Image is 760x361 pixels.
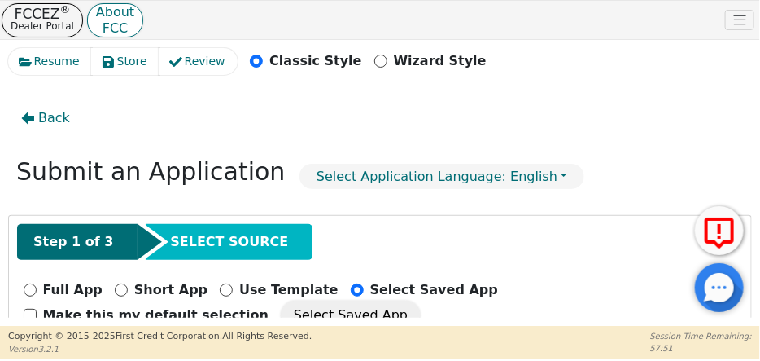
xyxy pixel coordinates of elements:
p: Session Time Remaining: [650,330,752,342]
sup: ® [60,3,71,15]
p: Use Template [239,280,338,300]
span: Back [38,108,70,128]
span: All Rights Reserved. [222,331,312,341]
p: Select Saved App [370,280,498,300]
p: FCCEZ [11,8,74,20]
button: AboutFCC [87,3,143,37]
button: Back [8,99,83,137]
span: SELECT SOURCE [170,232,288,252]
button: Select Saved App [281,301,421,330]
button: Toggle navigation [725,10,754,31]
p: Copyright © 2015- 2025 First Credit Corporation. [8,330,312,344]
p: Version 3.2.1 [8,343,312,355]
p: Make this my default selection [43,306,269,325]
p: Classic Style [269,51,362,71]
button: Select Application Language: English [299,164,584,189]
span: Review [185,53,225,70]
button: Resume [8,48,92,75]
span: Resume [34,53,80,70]
p: About [96,8,134,16]
button: Report Error to FCC [695,206,744,255]
p: Short App [134,280,207,300]
span: Store [117,53,147,70]
span: Step 1 of 3 [33,232,113,252]
p: FCC [96,24,134,33]
button: Store [91,48,159,75]
p: 57:51 [650,342,752,354]
p: Full App [43,280,103,300]
p: Dealer Portal [11,20,74,33]
button: FCCEZ®Dealer Portal [2,3,83,37]
h2: Submit an Application [16,157,286,187]
button: Review [159,48,238,75]
p: Wizard Style [394,51,487,71]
